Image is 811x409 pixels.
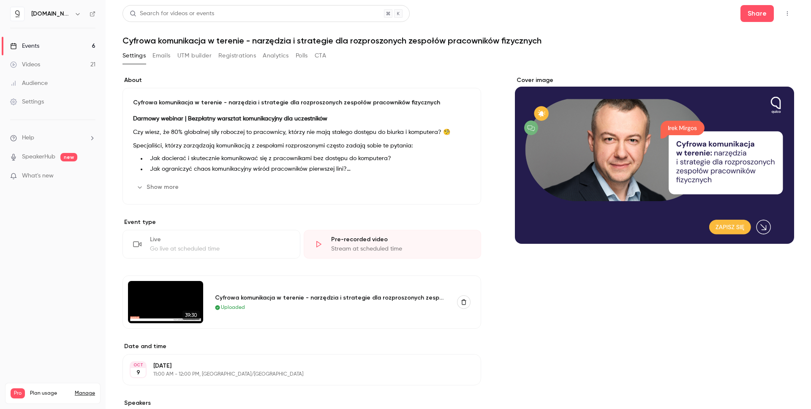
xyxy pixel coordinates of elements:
a: SpeakerHub [22,153,55,161]
p: [DATE] [153,362,436,370]
div: Stream at scheduled time [331,245,471,253]
div: Settings [10,98,44,106]
div: OCT [131,362,146,368]
button: Share [740,5,774,22]
span: Plan usage [30,390,70,397]
div: Videos [10,60,40,69]
strong: Darmowy webinar | Bezpłatny warsztat komunikacyjny dla uczestników [133,116,327,122]
div: Go live at scheduled time [150,245,290,253]
span: Uploaded [221,304,245,311]
button: CTA [315,49,326,63]
span: Help [22,134,34,142]
div: Events [10,42,39,50]
div: Pre-recorded videoStream at scheduled time [304,230,482,259]
li: Jak ograniczyć chaos komunikacyjny wśród pracowników pierwszej lini? [147,165,471,174]
button: Registrations [218,49,256,63]
p: Specjaliści, którzy zarządzają komunikacją z zespołami rozproszonymi często zadają sobie te pytania: [133,141,471,151]
button: UTM builder [177,49,212,63]
div: Cyfrowa komunikacja w terenie - narzędzia i strategie dla rozproszonych zespołów pracowników fizy... [215,293,447,302]
div: Pre-recorded video [331,235,471,244]
a: Manage [75,390,95,397]
p: 11:00 AM - 12:00 PM, [GEOGRAPHIC_DATA]/[GEOGRAPHIC_DATA] [153,371,436,378]
span: 39:30 [182,311,200,320]
label: Cover image [515,76,794,85]
button: Analytics [263,49,289,63]
button: Settings [122,49,146,63]
button: Polls [296,49,308,63]
button: Emails [152,49,170,63]
div: Search for videos or events [130,9,214,18]
span: Pro [11,388,25,398]
h1: Cyfrowa komunikacja w terenie - narzędzia i strategie dla rozproszonych zespołów pracowników fizy... [122,35,794,46]
p: Czy wiesz, że 80% globalnej siły roboczej to pracownicy, którzy nie mają stałego dostępu do biurk... [133,127,471,137]
p: 9 [136,368,140,377]
section: Cover image [515,76,794,244]
label: About [122,76,481,85]
p: Event type [122,218,481,226]
span: What's new [22,172,54,180]
li: Jak docierać i skutecznie komunikować się z pracownikami bez dostępu do komputera? [147,154,471,163]
p: Cyfrowa komunikacja w terenie - narzędzia i strategie dla rozproszonych zespołów pracowników fizy... [133,98,471,107]
li: help-dropdown-opener [10,134,95,142]
h6: [DOMAIN_NAME] [31,10,71,18]
div: Live [150,235,290,244]
span: new [60,153,77,161]
button: Show more [133,180,184,194]
div: Audience [10,79,48,87]
div: LiveGo live at scheduled time [122,230,300,259]
label: Speakers [122,399,481,407]
label: Date and time [122,342,481,351]
img: quico.io [11,7,24,21]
